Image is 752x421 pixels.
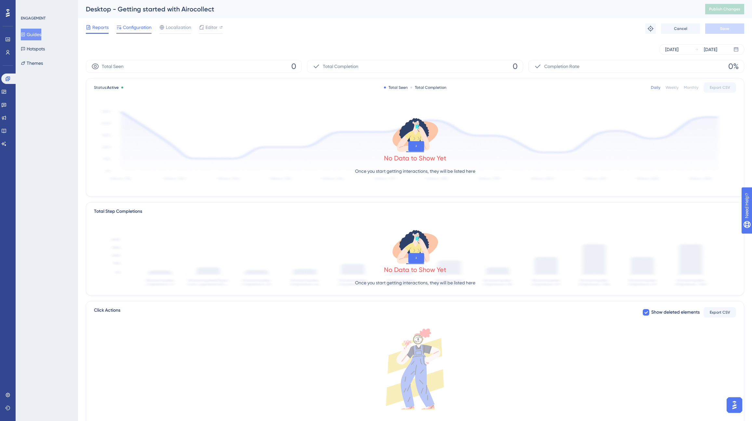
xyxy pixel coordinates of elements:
div: ENGAGEMENT [21,16,46,21]
button: Export CSV [704,307,736,318]
span: Need Help? [15,2,41,9]
div: Total Completion [410,85,446,90]
span: Click Actions [94,306,120,318]
button: Hotspots [21,43,45,55]
span: Cancel [674,26,687,31]
span: 0% [728,61,739,72]
div: No Data to Show Yet [384,265,446,274]
iframe: UserGuiding AI Assistant Launcher [725,395,744,415]
p: Once you start getting interactions, they will be listed here [355,279,475,287]
button: Cancel [661,23,700,34]
button: Export CSV [704,82,736,93]
div: Daily [651,85,660,90]
div: Total Seen [384,85,408,90]
div: No Data to Show Yet [384,154,446,163]
div: Weekly [666,85,679,90]
span: Active [107,85,119,90]
span: Export CSV [710,85,730,90]
div: [DATE] [704,46,717,53]
div: Total Step Completions [94,208,142,215]
span: Export CSV [710,310,730,315]
span: Show deleted elements [651,308,700,316]
span: Completion Rate [544,62,579,70]
button: Publish Changes [705,4,744,14]
span: 0 [291,61,296,72]
span: Reports [92,23,109,31]
span: Status: [94,85,119,90]
span: Editor [205,23,218,31]
span: Configuration [123,23,152,31]
span: Save [720,26,729,31]
button: Guides [21,29,41,40]
div: Desktop - Getting started with Airocollect [86,5,689,14]
button: Themes [21,57,43,69]
div: [DATE] [665,46,679,53]
span: 0 [513,61,518,72]
div: Monthly [684,85,698,90]
p: Once you start getting interactions, they will be listed here [355,167,475,175]
span: Total Completion [323,62,358,70]
span: Publish Changes [709,7,740,12]
span: Total Seen [102,62,124,70]
button: Save [705,23,744,34]
span: Localization [166,23,191,31]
